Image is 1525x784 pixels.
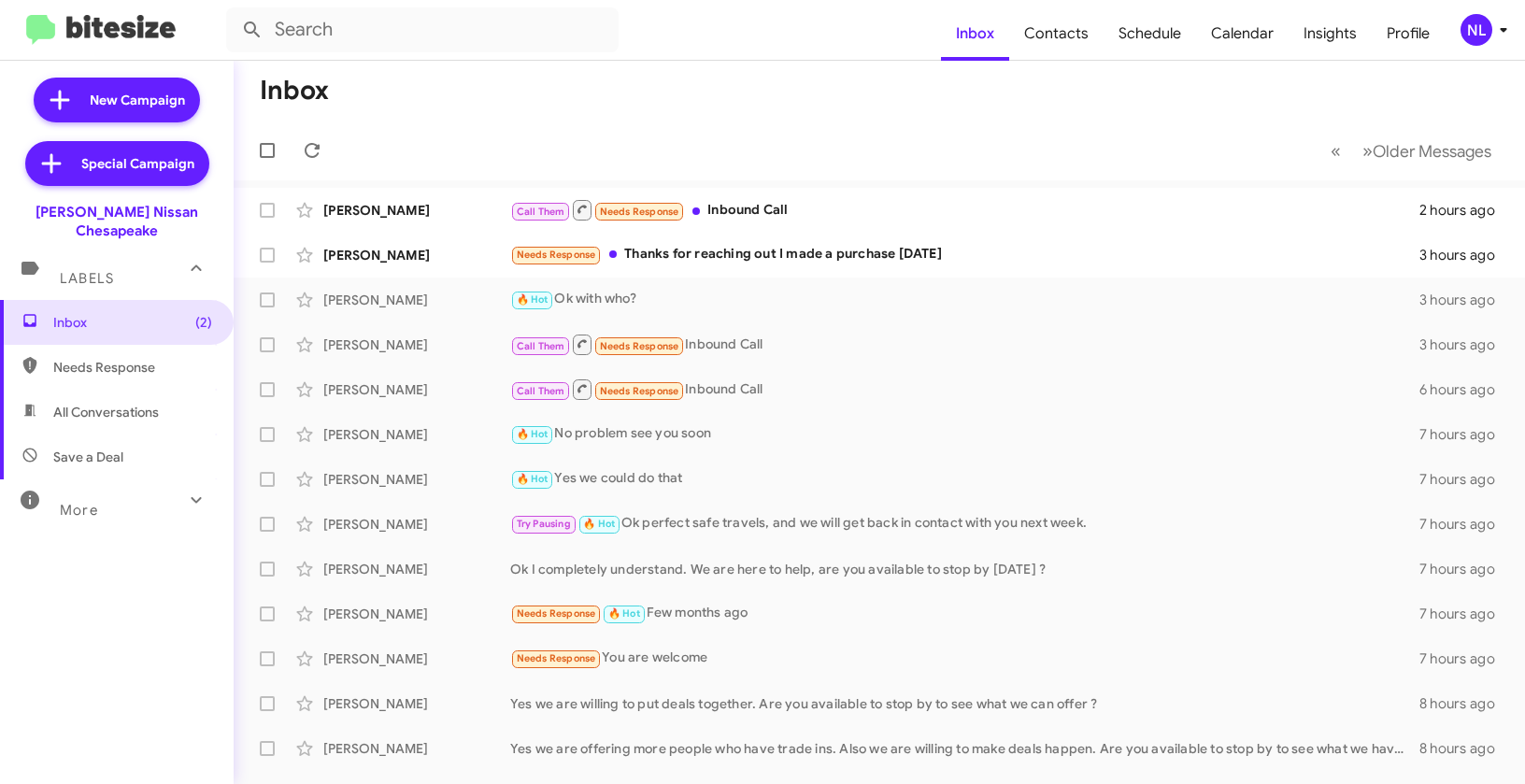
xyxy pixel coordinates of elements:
span: Needs Response [600,385,679,397]
span: Labels [60,270,114,287]
span: Needs Response [53,358,212,377]
nav: Page navigation example [1320,132,1503,170]
a: Schedule [1104,7,1196,61]
div: Inbound Call [510,333,1419,356]
span: Call Them [517,340,565,352]
a: Calendar [1196,7,1289,61]
div: Ok perfect safe travels, and we will get back in contact with you next week. [510,513,1419,535]
span: » [1362,139,1373,163]
div: 7 hours ago [1419,605,1510,623]
div: 7 hours ago [1419,425,1510,444]
span: 🔥 Hot [517,473,549,485]
a: Insights [1289,7,1372,61]
span: Save a Deal [53,448,123,466]
span: Needs Response [517,652,596,664]
div: [PERSON_NAME] [323,380,510,399]
a: Special Campaign [25,141,209,186]
span: Needs Response [517,607,596,620]
div: 8 hours ago [1419,694,1510,713]
div: Few months ago [510,603,1419,624]
span: 🔥 Hot [583,518,615,530]
div: 7 hours ago [1419,470,1510,489]
div: NL [1461,14,1492,46]
span: Call Them [517,385,565,397]
span: All Conversations [53,403,159,421]
div: [PERSON_NAME] [323,246,510,264]
div: 3 hours ago [1419,335,1510,354]
div: Yes we are willing to put deals together. Are you available to stop by to see what we can offer ? [510,694,1419,713]
div: 7 hours ago [1419,515,1510,534]
div: Yes we are offering more people who have trade ins. Also we are willing to make deals happen. Are... [510,739,1419,758]
div: Thanks for reaching out I made a purchase [DATE] [510,244,1419,265]
div: 3 hours ago [1419,246,1510,264]
div: You are welcome [510,648,1419,669]
div: [PERSON_NAME] [323,560,510,578]
span: More [60,502,98,519]
div: No problem see you soon [510,423,1419,445]
div: 6 hours ago [1419,380,1510,399]
div: 3 hours ago [1419,291,1510,309]
div: 7 hours ago [1419,560,1510,578]
div: Inbound Call [510,198,1419,221]
div: 2 hours ago [1419,201,1510,220]
span: 🔥 Hot [608,607,640,620]
button: Previous [1319,132,1352,170]
span: Older Messages [1373,141,1491,162]
a: New Campaign [34,78,200,122]
span: Needs Response [600,206,679,218]
div: [PERSON_NAME] [323,739,510,758]
div: [PERSON_NAME] [323,201,510,220]
div: 8 hours ago [1419,739,1510,758]
span: Try Pausing [517,518,571,530]
span: « [1331,139,1341,163]
a: Inbox [941,7,1009,61]
div: Ok with who? [510,289,1419,310]
div: [PERSON_NAME] [323,605,510,623]
span: New Campaign [90,91,185,109]
span: Needs Response [600,340,679,352]
input: Search [226,7,619,52]
div: Yes we could do that [510,468,1419,490]
a: Profile [1372,7,1445,61]
span: Needs Response [517,249,596,261]
div: [PERSON_NAME] [323,470,510,489]
button: NL [1445,14,1504,46]
div: [PERSON_NAME] [323,291,510,309]
div: [PERSON_NAME] [323,515,510,534]
div: [PERSON_NAME] [323,425,510,444]
span: 🔥 Hot [517,293,549,306]
span: Special Campaign [81,154,194,173]
span: Inbox [53,313,212,332]
span: Call Them [517,206,565,218]
div: Ok I completely understand. We are here to help, are you available to stop by [DATE] ? [510,560,1419,578]
div: [PERSON_NAME] [323,649,510,668]
h1: Inbox [260,76,329,106]
button: Next [1351,132,1503,170]
span: 🔥 Hot [517,428,549,440]
div: [PERSON_NAME] [323,694,510,713]
span: (2) [195,313,212,332]
a: Contacts [1009,7,1104,61]
div: 7 hours ago [1419,649,1510,668]
div: Inbound Call [510,378,1419,401]
div: [PERSON_NAME] [323,335,510,354]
